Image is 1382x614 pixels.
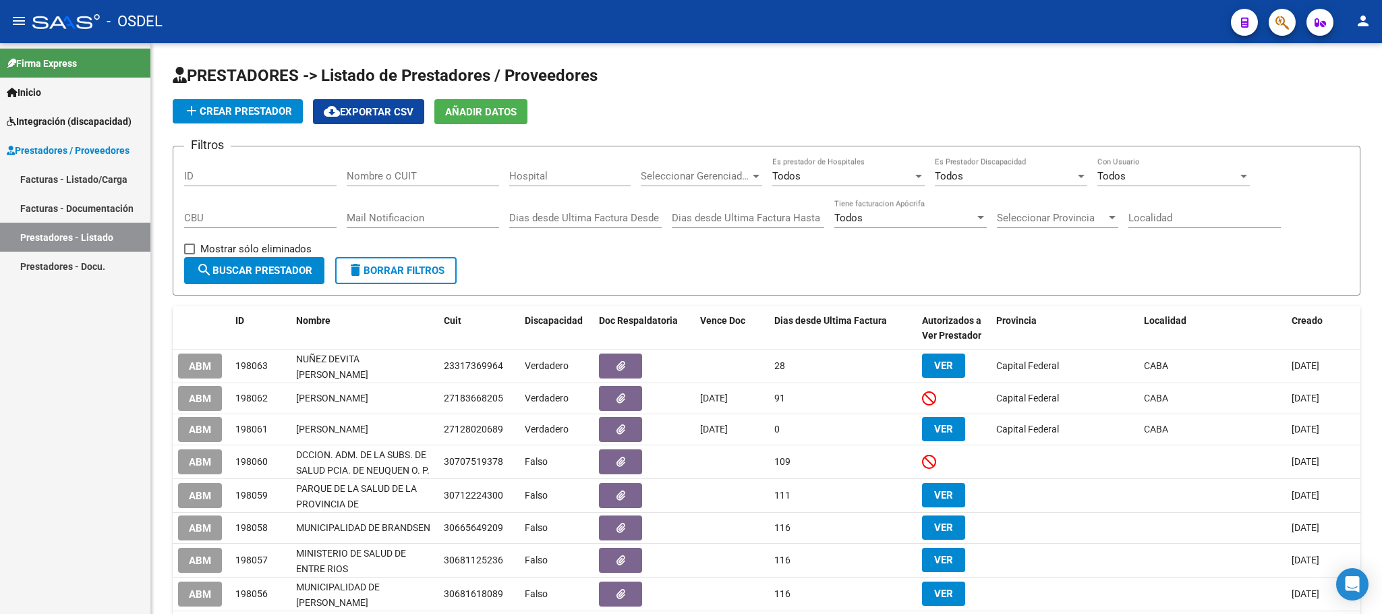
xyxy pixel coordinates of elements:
span: 116 [774,588,790,599]
span: [DATE] [1292,393,1319,403]
span: [DATE] [700,424,728,435]
span: Integración (discapacidad) [7,114,132,129]
datatable-header-cell: Localidad [1139,306,1286,351]
span: 198056 [235,588,268,599]
span: Dias desde Ultima Factura [774,315,887,326]
span: Falso [525,588,548,599]
span: Verdadero [525,360,569,371]
div: 27183668205 [444,391,503,406]
span: PRESTADORES -> Listado de Prestadores / Proveedores [173,66,598,85]
button: ABM [178,354,222,379]
div: PARQUE DE LA SALUD DE LA PROVINCIA DE [GEOGRAPHIC_DATA] [PERSON_NAME] XVII - NRO 70 [296,481,433,509]
button: ABM [178,483,222,508]
span: 198058 [235,522,268,533]
span: Cuit [444,315,461,326]
div: DCCION. ADM. DE LA SUBS. DE SALUD PCIA. DE NEUQUEN O. P. [296,447,433,476]
span: 111 [774,490,790,501]
span: Prestadores / Proveedores [7,143,129,158]
mat-icon: delete [347,262,364,278]
span: - OSDEL [107,7,163,36]
span: CABA [1144,393,1168,403]
span: [DATE] [1292,522,1319,533]
button: ABM [178,449,222,474]
span: Buscar Prestador [196,264,312,277]
span: [DATE] [1292,424,1319,435]
span: ABM [189,588,211,601]
span: [DATE] [1292,555,1319,565]
button: Borrar Filtros [335,257,457,284]
span: Falso [525,555,548,565]
div: MINISTERIO DE SALUD DE ENTRE RIOS [296,546,433,574]
span: ABM [189,522,211,534]
span: CABA [1144,360,1168,371]
span: 109 [774,456,790,467]
button: Añadir Datos [434,99,527,124]
span: Creado [1292,315,1323,326]
span: [DATE] [1292,490,1319,501]
button: VER [922,515,965,540]
button: ABM [178,582,222,607]
h3: Filtros [184,136,231,155]
span: Mostrar sólo eliminados [200,241,312,257]
span: ABM [189,424,211,436]
div: NUÑEZ DEVITA [PERSON_NAME] [296,352,433,380]
button: ABM [178,386,222,411]
span: VER [934,554,953,566]
div: 30707519378 [444,454,503,470]
span: ABM [189,555,211,567]
button: VER [922,548,965,572]
datatable-header-cell: Autorizados a Ver Prestador [917,306,991,351]
button: ABM [178,417,222,442]
span: Todos [772,170,801,182]
datatable-header-cell: Provincia [991,306,1139,351]
span: Capital Federal [996,393,1059,403]
mat-icon: person [1355,13,1371,29]
button: Exportar CSV [313,99,424,124]
datatable-header-cell: Discapacidad [519,306,594,351]
span: 116 [774,555,790,565]
div: 30681125236 [444,553,503,568]
button: Crear Prestador [173,99,303,123]
span: 198062 [235,393,268,403]
span: Falso [525,522,548,533]
span: ABM [189,490,211,502]
span: Añadir Datos [445,106,517,118]
span: Todos [1097,170,1126,182]
datatable-header-cell: Nombre [291,306,438,351]
span: Autorizados a Ver Prestador [922,315,981,341]
span: Nombre [296,315,330,326]
span: Provincia [996,315,1037,326]
button: ABM [178,548,222,573]
div: MUNICIPALIDAD DE BRANDSEN [296,520,433,536]
span: 28 [774,360,785,371]
span: VER [934,360,953,372]
mat-icon: menu [11,13,27,29]
span: 198059 [235,490,268,501]
span: Seleccionar Gerenciador [641,170,750,182]
span: Borrar Filtros [347,264,444,277]
span: VER [934,588,953,600]
span: Localidad [1144,315,1186,326]
span: Vence Doc [700,315,745,326]
span: Capital Federal [996,424,1059,435]
div: 30712224300 [444,488,503,503]
button: Buscar Prestador [184,257,324,284]
datatable-header-cell: Cuit [438,306,519,351]
span: Capital Federal [996,360,1059,371]
span: Inicio [7,85,41,100]
button: ABM [178,515,222,540]
button: VER [922,417,965,441]
div: 30681618089 [444,586,503,602]
mat-icon: cloud_download [324,103,340,119]
span: Falso [525,490,548,501]
datatable-header-cell: Vence Doc [695,306,769,351]
span: CABA [1144,424,1168,435]
span: [DATE] [1292,588,1319,599]
span: 116 [774,522,790,533]
span: [DATE] [1292,456,1319,467]
span: Verdadero [525,424,569,435]
span: 198057 [235,555,268,565]
button: VER [922,483,965,507]
span: 0 [774,424,780,435]
span: ID [235,315,244,326]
